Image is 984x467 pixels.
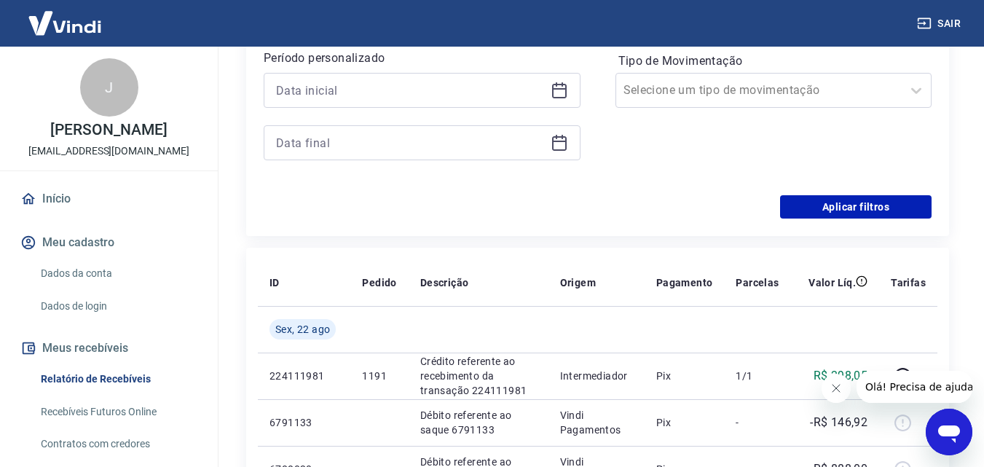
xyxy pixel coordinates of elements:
p: 224111981 [269,369,339,383]
p: Vindi Pagamentos [560,408,633,437]
a: Dados da conta [35,259,200,289]
p: [EMAIL_ADDRESS][DOMAIN_NAME] [28,144,189,159]
a: Recebíveis Futuros Online [35,397,200,427]
a: Relatório de Recebíveis [35,364,200,394]
button: Aplicar filtros [780,195,932,219]
iframe: Botão para abrir a janela de mensagens [926,409,972,455]
p: 1/1 [736,369,779,383]
input: Data inicial [276,79,545,101]
iframe: Fechar mensagem [822,374,851,403]
p: Tarifas [891,275,926,290]
p: 6791133 [269,415,339,430]
button: Meus recebíveis [17,332,200,364]
p: Valor Líq. [808,275,856,290]
span: Sex, 22 ago [275,322,330,337]
p: ID [269,275,280,290]
button: Meu cadastro [17,227,200,259]
p: -R$ 146,92 [810,414,867,431]
p: - [736,415,779,430]
p: [PERSON_NAME] [50,122,167,138]
p: Débito referente ao saque 6791133 [420,408,537,437]
label: Tipo de Movimentação [618,52,929,70]
p: Parcelas [736,275,779,290]
p: R$ 298,05 [814,367,868,385]
p: Pix [656,369,713,383]
p: Origem [560,275,596,290]
p: Pagamento [656,275,713,290]
button: Sair [914,10,967,37]
p: Pix [656,415,713,430]
p: Descrição [420,275,469,290]
a: Início [17,183,200,215]
p: Intermediador [560,369,633,383]
a: Dados de login [35,291,200,321]
p: Período personalizado [264,50,580,67]
p: 1191 [362,369,396,383]
p: Crédito referente ao recebimento da transação 224111981 [420,354,537,398]
img: Vindi [17,1,112,45]
div: J [80,58,138,117]
input: Data final [276,132,545,154]
a: Contratos com credores [35,429,200,459]
p: Pedido [362,275,396,290]
iframe: Mensagem da empresa [857,371,972,403]
span: Olá! Precisa de ajuda? [9,10,122,22]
